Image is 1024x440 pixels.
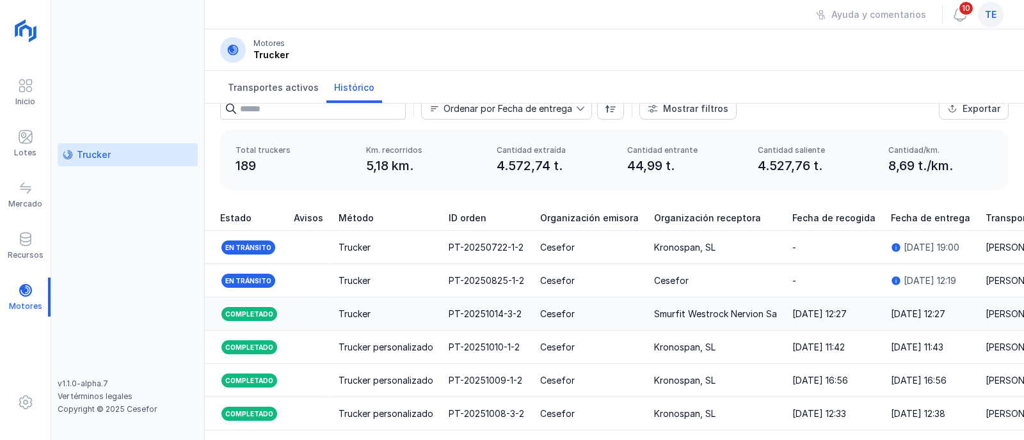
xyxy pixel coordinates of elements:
[808,4,934,26] button: Ayuda y comentarios
[540,241,575,254] div: Cesefor
[963,102,1000,115] div: Exportar
[758,145,873,155] div: Cantidad saliente
[77,148,111,161] div: Trucker
[220,372,278,389] div: Completado
[8,199,42,209] div: Mercado
[958,1,974,16] span: 10
[792,274,796,287] div: -
[627,145,742,155] div: Cantidad entrante
[15,97,35,107] div: Inicio
[8,250,44,260] div: Recursos
[220,272,276,289] div: En tránsito
[904,274,956,287] div: [DATE] 12:19
[449,407,524,420] div: PT-20251008-3-2
[236,145,351,155] div: Total truckers
[654,308,777,320] div: Smurfit Westrock Nervion Sa
[339,274,371,287] div: Trucker
[334,81,374,94] span: Histórico
[366,157,481,175] div: 5,18 km.
[236,157,351,175] div: 189
[339,407,433,420] div: Trucker personalizado
[654,407,716,420] div: Kronospan, SL
[58,143,198,166] a: Trucker
[366,145,481,155] div: Km. recorridos
[497,157,612,175] div: 4.572,74 t.
[449,241,524,254] div: PT-20250722-1-2
[339,212,374,224] span: Método
[14,148,36,158] div: Lotes
[540,374,575,387] div: Cesefor
[540,274,575,287] div: Cesefor
[58,391,132,401] a: Ver términos legales
[891,374,947,387] div: [DATE] 16:56
[904,241,959,254] div: [DATE] 19:00
[449,274,524,287] div: PT-20250825-1-2
[228,81,319,94] span: Transportes activos
[654,241,716,254] div: Kronospan, SL
[220,339,278,356] div: Completado
[540,212,639,224] span: Organización emisora
[339,341,433,354] div: Trucker personalizado
[654,274,689,287] div: Cesefor
[540,407,575,420] div: Cesefor
[792,407,846,420] div: [DATE] 12:33
[639,98,737,120] button: Mostrar filtros
[10,15,42,47] img: logoRight.svg
[220,306,278,322] div: Completado
[220,212,252,224] span: Estado
[627,157,742,175] div: 44,99 t.
[654,212,761,224] span: Organización receptora
[792,374,848,387] div: [DATE] 16:56
[58,379,198,389] div: v1.1.0-alpha.7
[339,241,371,254] div: Trucker
[449,341,520,354] div: PT-20251010-1-2
[253,38,285,49] div: Motores
[540,308,575,320] div: Cesefor
[220,239,276,256] div: En tránsito
[891,341,943,354] div: [DATE] 11:43
[792,241,796,254] div: -
[294,212,323,224] span: Avisos
[891,212,970,224] span: Fecha de entrega
[888,145,1004,155] div: Cantidad/km.
[888,157,1004,175] div: 8,69 t./km.
[422,98,576,119] span: Fecha de entrega
[497,145,612,155] div: Cantidad extraída
[792,212,876,224] span: Fecha de recogida
[891,407,945,420] div: [DATE] 12:38
[449,374,522,387] div: PT-20251009-1-2
[758,157,873,175] div: 4.527,76 t.
[540,341,575,354] div: Cesefor
[985,8,996,21] span: te
[654,374,716,387] div: Kronospan, SL
[220,405,278,422] div: Completado
[654,341,716,354] div: Kronospan, SL
[449,308,522,320] div: PT-20251014-3-2
[891,308,945,320] div: [DATE] 12:27
[792,308,847,320] div: [DATE] 12:27
[663,102,728,115] div: Mostrar filtros
[831,8,926,21] div: Ayuda y comentarios
[339,308,371,320] div: Trucker
[58,404,198,414] div: Copyright © 2025 Cesefor
[449,212,486,224] span: ID orden
[939,98,1009,120] button: Exportar
[326,71,382,103] a: Histórico
[444,104,572,113] div: Ordenar por Fecha de entrega
[220,71,326,103] a: Transportes activos
[253,49,289,61] div: Trucker
[792,341,845,354] div: [DATE] 11:42
[339,374,433,387] div: Trucker personalizado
